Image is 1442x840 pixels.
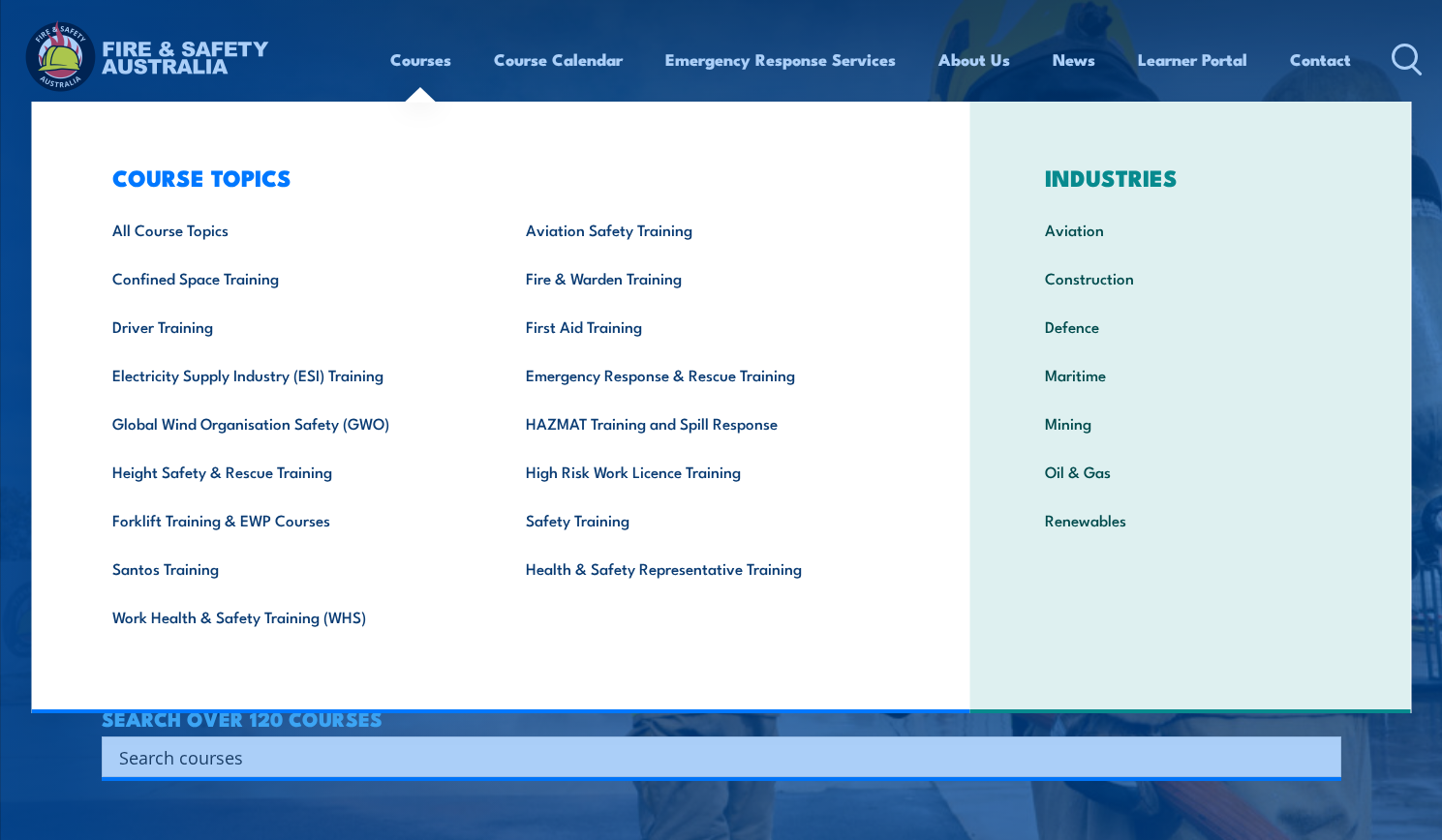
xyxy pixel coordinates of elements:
a: HAZMAT Training and Spill Response [496,399,909,447]
a: Renewables [1015,495,1366,544]
button: Search magnifier button [1307,743,1335,770]
a: Courses [390,34,451,85]
a: High Risk Work Licence Training [496,447,909,495]
a: Height Safety & Rescue Training [82,447,496,495]
a: Course Calendar [494,34,623,85]
a: Emergency Response Services [665,34,896,85]
a: Aviation [1015,205,1366,254]
a: Maritime [1015,350,1366,399]
a: Electricity Supply Industry (ESI) Training [82,350,496,399]
form: Search form [123,743,1303,770]
a: Aviation Safety Training [496,205,909,254]
a: About Us [938,34,1010,85]
a: Oil & Gas [1015,447,1366,495]
a: Learner Portal [1138,34,1247,85]
a: Driver Training [82,302,496,350]
a: Forklift Training & EWP Courses [82,495,496,544]
a: Santos Training [82,544,496,592]
h3: INDUSTRIES [1015,164,1366,191]
a: Safety Training [496,495,909,544]
a: First Aid Training [496,302,909,350]
h3: COURSE TOPICS [82,164,909,191]
a: Defence [1015,302,1366,350]
a: Work Health & Safety Training (WHS) [82,592,496,641]
a: Emergency Response & Rescue Training [496,350,909,399]
a: Health & Safety Representative Training [496,544,909,592]
a: News [1053,34,1095,85]
a: Confined Space Training [82,254,496,302]
a: Contact [1290,34,1351,85]
a: Construction [1015,254,1366,302]
h4: SEARCH OVER 120 COURSES [102,707,1341,729]
a: Fire & Warden Training [496,254,909,302]
a: Global Wind Organisation Safety (GWO) [82,399,496,447]
input: Search input [119,742,1299,771]
a: All Course Topics [82,205,496,254]
a: Mining [1015,399,1366,447]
